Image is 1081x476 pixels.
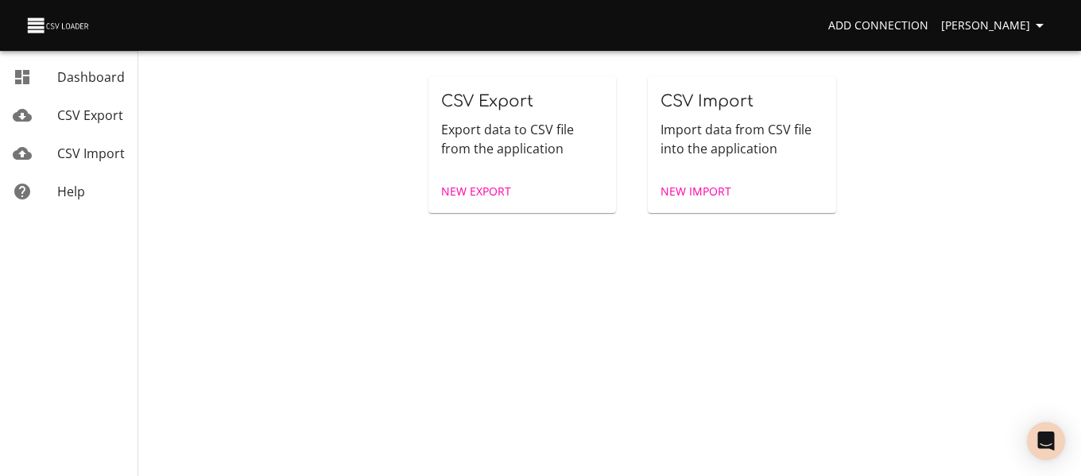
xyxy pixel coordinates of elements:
span: CSV Export [441,92,533,110]
span: New Import [661,182,731,202]
a: New Export [435,177,517,207]
span: CSV Import [661,92,754,110]
p: Export data to CSV file from the application [441,120,604,158]
span: [PERSON_NAME] [941,16,1049,36]
span: CSV Export [57,106,123,124]
button: [PERSON_NAME] [935,11,1056,41]
div: Open Intercom Messenger [1027,422,1065,460]
a: New Import [654,177,738,207]
img: CSV Loader [25,14,92,37]
span: Dashboard [57,68,125,86]
span: New Export [441,182,511,202]
a: Add Connection [822,11,935,41]
span: Help [57,183,85,200]
span: CSV Import [57,145,125,162]
p: Import data from CSV file into the application [661,120,823,158]
span: Add Connection [828,16,928,36]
